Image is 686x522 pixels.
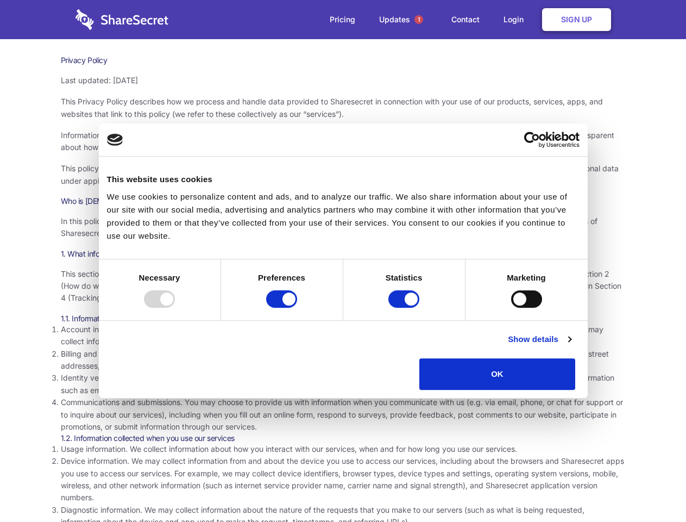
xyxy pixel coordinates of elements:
a: Contact [440,3,490,36]
h1: Privacy Policy [61,55,626,65]
strong: Statistics [386,273,423,282]
strong: Necessary [139,273,180,282]
span: Usage information. We collect information about how you interact with our services, when and for ... [61,444,517,453]
span: 1. What information do we collect about you? [61,249,211,258]
span: This Privacy Policy describes how we process and handle data provided to Sharesecret in connectio... [61,97,603,118]
span: This section describes the various types of information we collect from and about you. To underst... [61,269,621,303]
span: Information security and privacy are at the heart of what Sharesecret values and promotes as a co... [61,130,614,152]
button: OK [419,358,575,390]
img: logo [107,134,123,146]
span: Billing and payment information. In order to purchase a service, you may need to provide us with ... [61,349,609,370]
a: Usercentrics Cookiebot - opens in a new window [484,132,580,148]
span: 1.2. Information collected when you use our services [61,433,235,443]
span: Device information. We may collect information from and about the device you use to access our se... [61,456,624,502]
a: Pricing [319,3,366,36]
div: We use cookies to personalize content and ads, and to analyze our traffic. We also share informat... [107,190,580,243]
span: 1.1. Information you provide to us [61,314,170,323]
p: Last updated: [DATE] [61,74,626,86]
strong: Preferences [258,273,305,282]
span: 1 [414,15,423,24]
a: Login [493,3,540,36]
a: Show details [508,333,571,346]
span: Identity verification information. Some services require you to verify your identity as part of c... [61,373,614,394]
div: This website uses cookies [107,173,580,186]
strong: Marketing [507,273,546,282]
span: Communications and submissions. You may choose to provide us with information when you communicat... [61,397,623,431]
a: Sign Up [542,8,611,31]
span: Account information. Our services generally require you to create an account before you can acces... [61,325,603,346]
img: logo-wordmark-white-trans-d4663122ce5f474addd5e946df7df03e33cb6a1c49d2221995e7729f52c070b2.svg [75,9,168,30]
span: In this policy, “Sharesecret,” “we,” “us,” and “our” refer to Sharesecret Inc., a U.S. company. S... [61,216,597,238]
span: This policy uses the term “personal data” to refer to information that is related to an identifie... [61,164,619,185]
span: Who is [DEMOGRAPHIC_DATA]? [61,196,169,206]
